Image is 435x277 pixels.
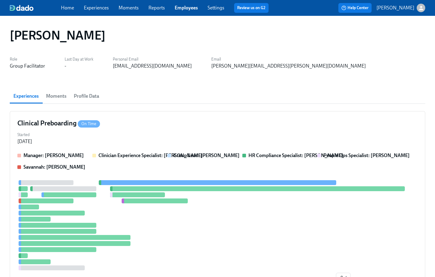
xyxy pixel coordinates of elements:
img: dado [10,5,34,11]
span: On Time [78,121,100,126]
button: Help Center [338,3,372,13]
p: [PERSON_NAME] [376,5,414,11]
div: - [65,63,66,69]
label: Role [10,56,45,63]
span: Profile Data [74,92,99,100]
strong: Group Lead: [PERSON_NAME] [173,153,240,158]
h1: [PERSON_NAME] [10,28,105,43]
label: Started [17,131,32,138]
a: dado [10,5,61,11]
strong: Manager: [PERSON_NAME] [23,153,84,158]
a: Employees [175,5,198,11]
h4: Clinical Preboarding [17,119,100,128]
a: Reports [148,5,165,11]
span: Moments [46,92,66,100]
a: Review us on G2 [237,5,266,11]
label: Email [211,56,366,63]
div: [PERSON_NAME][EMAIL_ADDRESS][PERSON_NAME][DOMAIN_NAME] [211,63,366,69]
span: Experiences [13,92,39,100]
button: [PERSON_NAME] [376,4,425,12]
span: Help Center [341,5,369,11]
strong: Savannah: [PERSON_NAME] [23,164,85,170]
a: Moments [119,5,139,11]
strong: HR Compliance Specialist: [PERSON_NAME] [248,153,343,158]
strong: Clinician Experience Specialist: [PERSON_NAME] [98,153,203,158]
div: [DATE] [17,138,32,145]
a: Home [61,5,74,11]
a: Settings [208,5,224,11]
div: [EMAIL_ADDRESS][DOMAIN_NAME] [113,63,192,69]
a: Experiences [84,5,109,11]
div: Group Facilitator [10,63,45,69]
label: Last Day at Work [65,56,93,63]
strong: People Ops Specialist: [PERSON_NAME] [323,153,410,158]
label: Personal Email [113,56,192,63]
button: Review us on G2 [234,3,269,13]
